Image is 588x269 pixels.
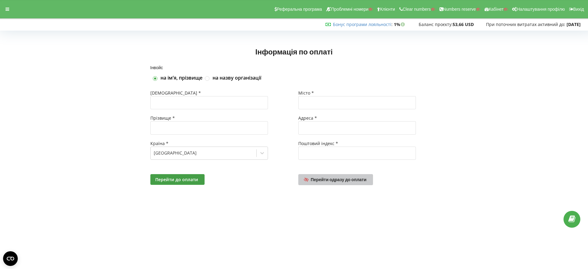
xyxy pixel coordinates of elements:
span: Налаштування профілю [517,7,565,12]
button: Перейти до оплати [150,174,205,185]
span: Numbers reserve [443,7,476,12]
button: Open CMP widget [3,251,18,266]
span: Clear numbers [403,7,431,12]
strong: 53,66 USD [453,21,474,27]
span: Адреса * [298,115,317,121]
span: Місто * [298,90,314,96]
span: Кабінет [489,7,504,12]
strong: 1% [394,21,406,27]
label: на імʼя, прізвище [160,75,202,81]
span: Перейти одразу до оплати [311,177,367,182]
span: Вихід [573,7,584,12]
span: Баланс проєкту: [419,21,453,27]
label: на назву організації [213,75,261,81]
span: : [333,21,393,27]
span: [DEMOGRAPHIC_DATA] * [150,90,201,96]
span: Проблемні номери [331,7,368,12]
span: Реферальна програма [277,7,322,12]
span: Поштовий індекс * [298,140,338,146]
span: Прізвище * [150,115,175,121]
span: Інформація по оплаті [255,47,333,56]
span: Країна * [150,140,168,146]
a: Бонус програми лояльності [333,21,391,27]
span: При поточних витратах активний до: [486,21,565,27]
span: Інвойс [150,65,163,70]
span: Клієнти [380,7,395,12]
span: Перейти до оплати [155,177,198,182]
a: Перейти одразу до оплати [298,174,373,185]
strong: [DATE] [567,21,581,27]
